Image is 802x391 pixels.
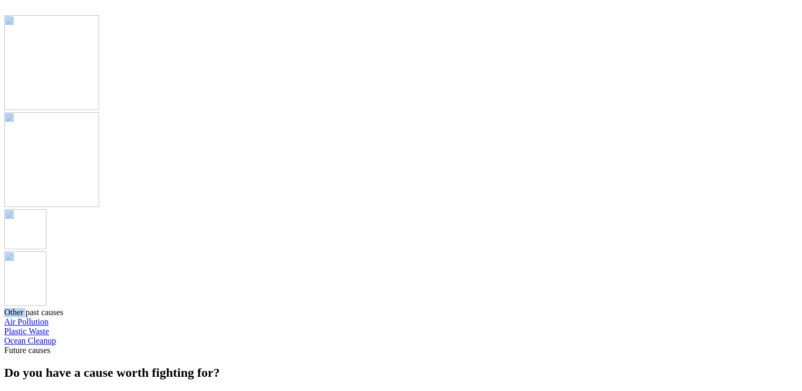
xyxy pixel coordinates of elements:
[4,308,798,317] div: Other past causes
[4,346,51,355] span: Future causes
[4,336,56,345] a: Ocean Cleanup
[4,327,49,336] a: Plastic Waste
[4,317,49,326] a: Air Pollution
[4,366,798,380] h2: Do you have a cause worth fighting for?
